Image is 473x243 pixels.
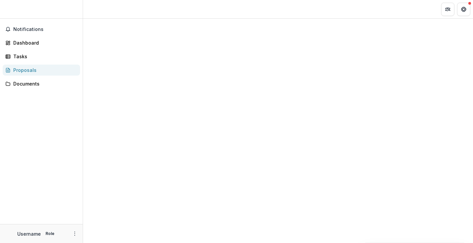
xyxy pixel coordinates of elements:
span: Notifications [13,27,77,32]
div: Dashboard [13,39,75,46]
a: Dashboard [3,37,80,48]
div: Tasks [13,53,75,60]
button: Get Help [457,3,470,16]
p: Role [44,231,56,237]
a: Documents [3,78,80,89]
p: Username [17,230,41,237]
button: Notifications [3,24,80,35]
a: Tasks [3,51,80,62]
button: More [71,230,79,238]
button: Partners [441,3,454,16]
div: Documents [13,80,75,87]
a: Proposals [3,65,80,76]
div: Proposals [13,67,75,74]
